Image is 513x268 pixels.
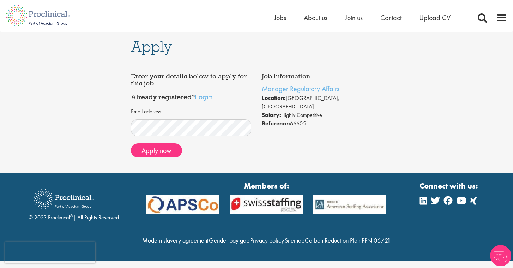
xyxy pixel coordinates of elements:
sup: ® [70,213,73,219]
img: APSCo [308,195,392,214]
div: © 2023 Proclinical | All Rights Reserved [29,184,119,222]
strong: Members of: [146,180,386,191]
img: Chatbot [490,245,511,266]
img: Proclinical Recruitment [29,184,99,214]
h4: Job information [262,73,382,80]
a: Upload CV [419,13,451,22]
iframe: reCAPTCHA [5,242,95,263]
a: Contact [380,13,402,22]
strong: Salary: [262,111,281,119]
h4: Enter your details below to apply for this job. Already registered? [131,73,251,101]
a: Gender pay gap [209,236,249,244]
button: Apply now [131,143,182,157]
a: Privacy policy [250,236,284,244]
a: Carbon Reduction Plan PPN 06/21 [305,236,391,244]
a: Manager Regulatory Affairs [262,84,339,93]
li: [GEOGRAPHIC_DATA], [GEOGRAPHIC_DATA] [262,94,382,111]
img: APSCo [141,195,225,214]
a: Join us [345,13,363,22]
img: APSCo [225,195,308,214]
a: Jobs [274,13,286,22]
strong: Reference: [262,120,290,127]
label: Email address [131,108,161,116]
a: Login [195,93,213,101]
a: About us [304,13,327,22]
a: Sitemap [285,236,304,244]
a: Modern slavery agreement [142,236,209,244]
span: Apply [131,37,172,56]
strong: Connect with us: [420,180,479,191]
strong: Location: [262,94,286,102]
li: 66605 [262,119,382,128]
li: Highly Competitive [262,111,382,119]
